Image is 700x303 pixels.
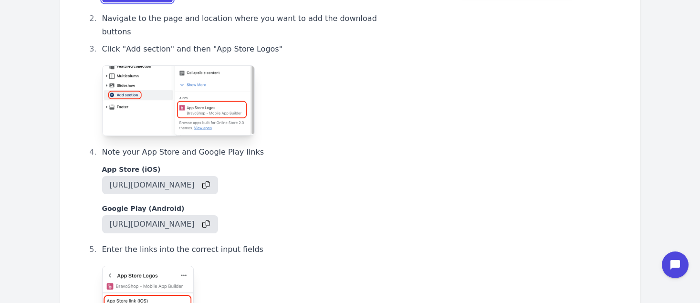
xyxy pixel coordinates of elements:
[102,166,161,173] span: App Store (iOS)
[102,218,195,231] div: [URL][DOMAIN_NAME]
[102,205,185,212] span: Google Play (Android)
[102,147,264,157] span: Note your App Store and Google Play links
[102,178,195,192] div: [URL][DOMAIN_NAME]
[99,42,403,136] li: Click "Add section" and then "App Store Logos"
[102,14,377,36] span: Navigate to the page and location where you want to add the download buttons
